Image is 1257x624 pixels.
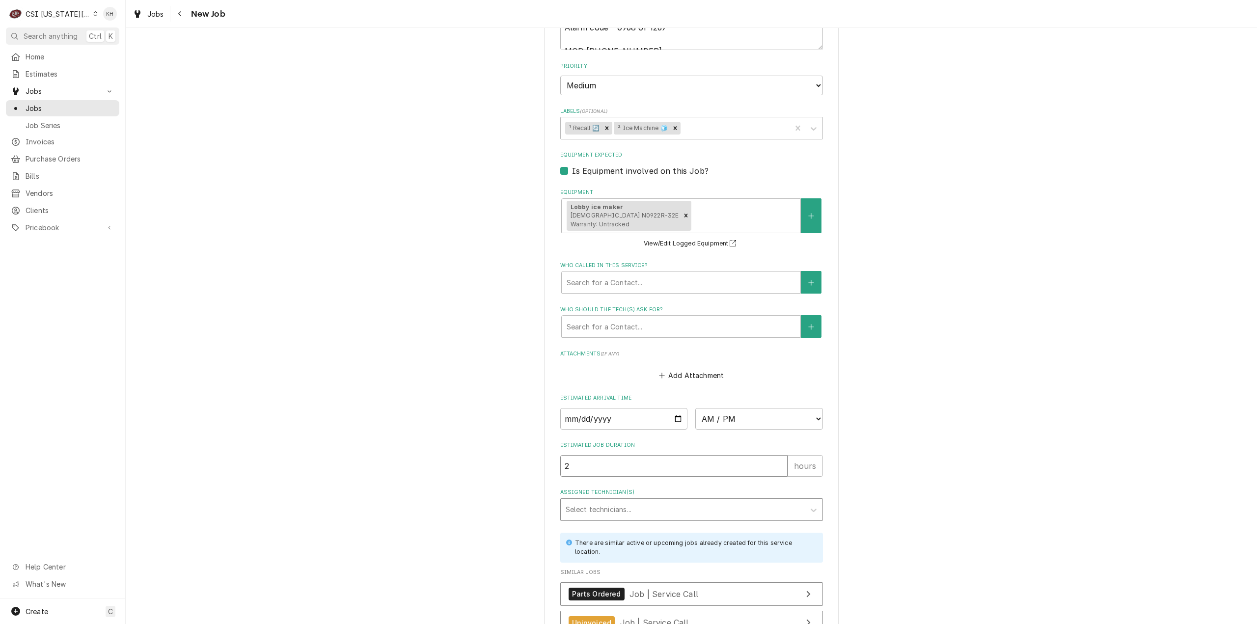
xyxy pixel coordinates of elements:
[108,606,113,617] span: C
[26,188,114,198] span: Vendors
[560,488,823,520] div: Assigned Technician(s)
[6,219,119,236] a: Go to Pricebook
[6,100,119,116] a: Jobs
[560,394,823,429] div: Estimated Arrival Time
[103,7,117,21] div: KH
[26,562,113,572] span: Help Center
[681,201,691,231] div: Remove [object Object]
[6,168,119,184] a: Bills
[188,7,225,21] span: New Job
[670,122,681,135] div: Remove ² Ice Machine 🧊
[6,66,119,82] a: Estimates
[601,122,612,135] div: Remove ¹ Recall 🔄
[26,9,90,19] div: CSI [US_STATE][GEOGRAPHIC_DATA]
[571,212,679,228] span: [DEMOGRAPHIC_DATA] N0922R-32E Warranty: Untracked
[695,408,823,430] select: Time Select
[808,324,814,330] svg: Create New Contact
[788,455,823,477] div: hours
[569,588,625,601] div: Parts Ordered
[26,222,100,233] span: Pricebook
[601,351,619,356] span: ( if any )
[560,151,823,176] div: Equipment Expected
[560,262,823,270] label: Who called in this service?
[24,31,78,41] span: Search anything
[560,306,823,314] label: Who should the tech(s) ask for?
[6,49,119,65] a: Home
[560,189,823,196] label: Equipment
[560,350,823,358] label: Attachments
[26,579,113,589] span: What's New
[560,488,823,496] label: Assigned Technician(s)
[560,306,823,338] div: Who should the tech(s) ask for?
[26,69,114,79] span: Estimates
[657,369,726,382] button: Add Attachment
[89,31,102,41] span: Ctrl
[26,136,114,147] span: Invoices
[560,408,688,430] input: Date
[26,120,114,131] span: Job Series
[571,203,623,211] strong: Lobby ice maker
[560,350,823,382] div: Attachments
[109,31,113,41] span: K
[26,171,114,181] span: Bills
[560,569,823,576] span: Similar Jobs
[6,151,119,167] a: Purchase Orders
[6,559,119,575] a: Go to Help Center
[172,6,188,22] button: Navigate back
[642,238,740,250] button: View/Edit Logged Equipment
[560,262,823,294] div: Who called in this service?
[6,117,119,134] a: Job Series
[580,109,607,114] span: ( optional )
[6,202,119,218] a: Clients
[629,589,698,598] span: Job | Service Call
[26,86,100,96] span: Jobs
[614,122,669,135] div: ² Ice Machine 🧊
[26,607,48,616] span: Create
[560,441,823,449] label: Estimated Job Duration
[801,271,821,294] button: Create New Contact
[6,185,119,201] a: Vendors
[565,122,601,135] div: ¹ Recall 🔄
[572,165,709,177] label: Is Equipment involved on this Job?
[801,198,821,233] button: Create New Equipment
[560,62,823,70] label: Priority
[26,52,114,62] span: Home
[560,108,823,139] div: Labels
[6,27,119,45] button: Search anythingCtrlK
[808,213,814,219] svg: Create New Equipment
[560,189,823,249] div: Equipment
[26,205,114,216] span: Clients
[147,9,164,19] span: Jobs
[801,315,821,338] button: Create New Contact
[560,151,823,159] label: Equipment Expected
[26,154,114,164] span: Purchase Orders
[560,62,823,95] div: Priority
[26,103,114,113] span: Jobs
[575,539,813,557] div: There are similar active or upcoming jobs already created for this service location.
[808,279,814,286] svg: Create New Contact
[9,7,23,21] div: CSI Kansas City's Avatar
[560,582,823,606] a: View Job
[6,134,119,150] a: Invoices
[103,7,117,21] div: Kelsey Hetlage's Avatar
[9,7,23,21] div: C
[560,108,823,115] label: Labels
[560,394,823,402] label: Estimated Arrival Time
[129,6,168,22] a: Jobs
[6,83,119,99] a: Go to Jobs
[6,576,119,592] a: Go to What's New
[560,441,823,476] div: Estimated Job Duration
